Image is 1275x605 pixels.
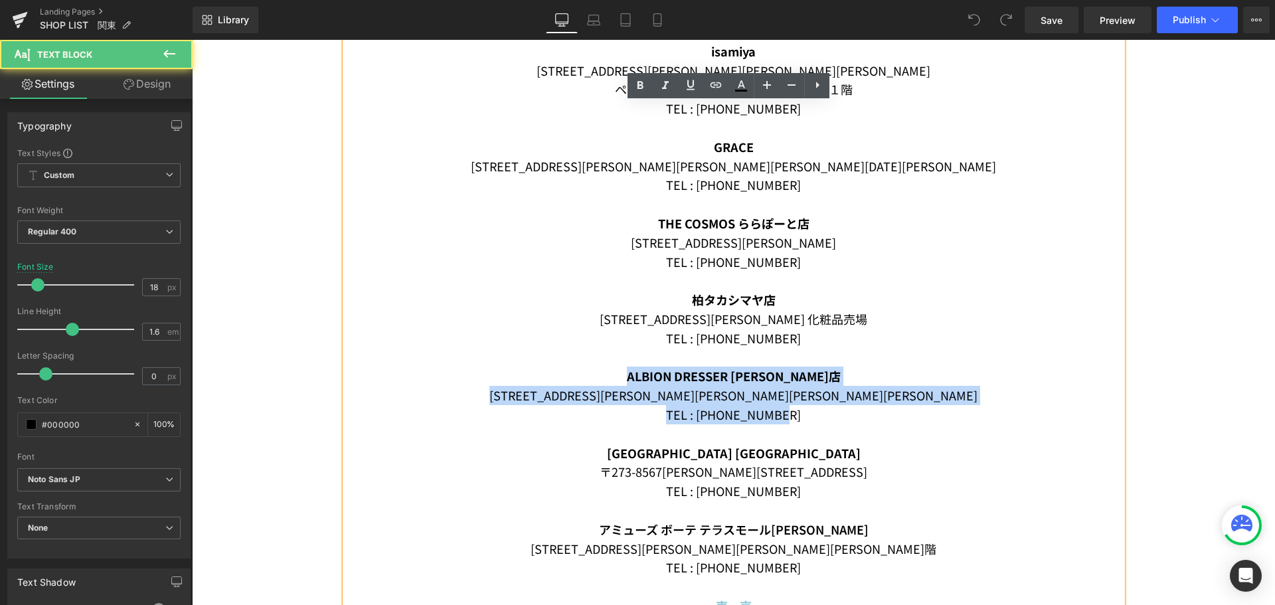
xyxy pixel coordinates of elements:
[466,175,618,192] span: THE COSMOS ららぽーと店
[153,365,930,385] p: TEL : [PHONE_NUMBER]
[153,59,930,78] p: TEL : [PHONE_NUMBER]
[153,442,930,461] p: TEL : [PHONE_NUMBER]
[519,3,564,20] span: isamiya
[28,226,77,236] b: Regular 400
[17,569,76,588] div: Text Shadow
[40,20,116,31] span: SHOP LIST 関東
[153,40,930,59] p: ペリエ[PERSON_NAME]ストリート１・１階
[415,404,669,422] span: [GEOGRAPHIC_DATA] [GEOGRAPHIC_DATA]
[641,7,673,33] a: Mobile
[17,502,181,511] div: Text Transform
[153,135,930,155] p: TEL : [PHONE_NUMBER]
[193,7,258,33] a: New Library
[993,7,1019,33] button: Redo
[1157,7,1238,33] button: Publish
[153,21,930,41] p: [STREET_ADDRESS][PERSON_NAME][PERSON_NAME][PERSON_NAME]
[17,147,181,158] div: Text Styles
[407,481,677,498] strong: アミューズ ボーテ テラスモール[PERSON_NAME]
[153,289,930,308] p: TEL : [PHONE_NUMBER]
[167,372,179,381] span: px
[524,557,560,574] span: 東 京
[500,251,584,268] span: 柏タカシマヤ店
[40,7,193,17] a: Landing Pages
[153,193,930,213] p: [STREET_ADDRESS][PERSON_NAME]
[218,14,249,26] span: Library
[42,417,127,432] input: Color
[17,307,181,316] div: Line Height
[17,206,181,215] div: Font Weight
[153,117,930,136] p: [STREET_ADDRESS][PERSON_NAME][PERSON_NAME][PERSON_NAME][DATE][PERSON_NAME]
[44,170,74,181] b: Custom
[99,69,195,99] a: Design
[153,346,930,365] p: [STREET_ADDRESS][PERSON_NAME][PERSON_NAME][PERSON_NAME][PERSON_NAME]
[153,422,930,442] p: 〒273-8567
[522,98,562,116] span: GRACE
[17,262,54,272] div: Font Size
[1084,7,1151,33] a: Preview
[961,7,987,33] button: Undo
[17,396,181,405] div: Text Color
[470,423,675,440] span: [PERSON_NAME][STREET_ADDRESS]
[153,480,930,537] p: [STREET_ADDRESS][PERSON_NAME][PERSON_NAME][PERSON_NAME]
[167,327,179,336] span: em
[28,474,80,485] i: Noto Sans JP
[148,413,180,436] div: %
[153,213,930,232] p: TEL : [PHONE_NUMBER]
[28,523,48,533] b: None
[17,452,181,462] div: Font
[17,113,72,131] div: Typography
[167,283,179,292] span: px
[546,7,578,33] a: Desktop
[1100,13,1136,27] span: Preview
[578,7,610,33] a: Laptop
[153,270,930,289] p: [STREET_ADDRESS][PERSON_NAME] 化粧品売場
[1230,560,1262,592] div: Open Intercom Messenger
[435,327,649,345] span: ALBION DRESSER [PERSON_NAME]店
[1041,13,1062,27] span: Save
[17,351,181,361] div: Letter Spacing
[1243,7,1270,33] button: More
[610,7,641,33] a: Tablet
[37,49,92,60] span: Text Block
[1173,15,1206,25] span: Publish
